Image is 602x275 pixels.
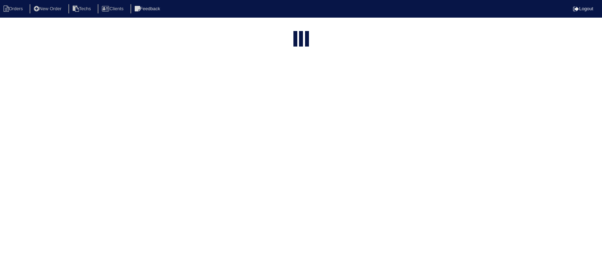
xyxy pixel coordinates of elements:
[68,4,97,14] li: Techs
[68,6,97,11] a: Techs
[573,6,593,11] a: Logout
[130,4,166,14] li: Feedback
[299,31,303,47] div: loading...
[30,4,67,14] li: New Order
[98,6,129,11] a: Clients
[98,4,129,14] li: Clients
[30,6,67,11] a: New Order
